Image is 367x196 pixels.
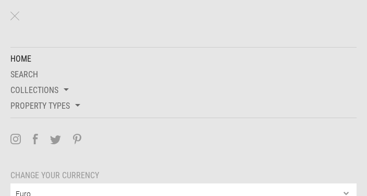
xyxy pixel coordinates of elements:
[5,51,357,67] a: Home
[10,160,99,181] span: Change your currency
[5,83,357,98] span: Collections
[5,67,357,83] a: Search
[6,7,23,24] button: Close
[5,98,357,114] span: Property types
